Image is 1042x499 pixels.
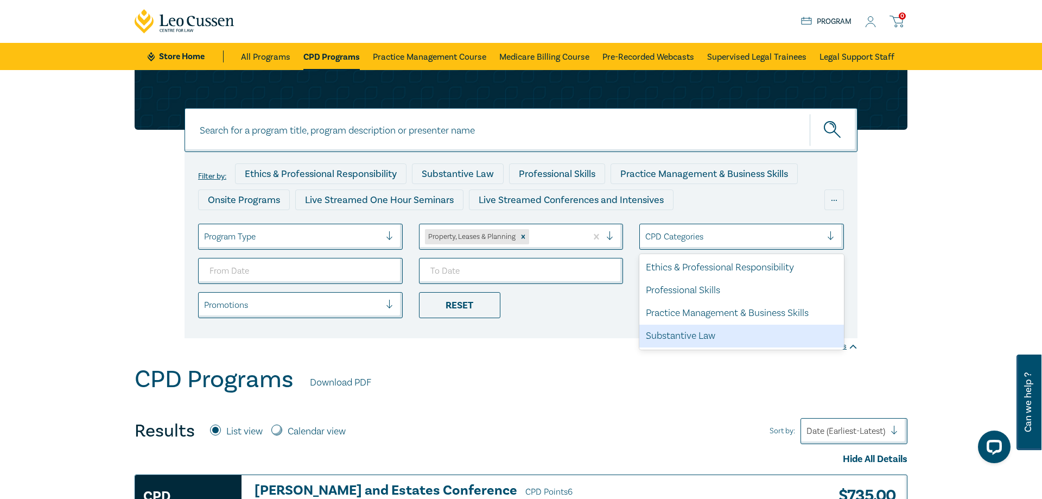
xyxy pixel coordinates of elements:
[135,420,195,442] h4: Results
[226,425,263,439] label: List view
[310,376,371,390] a: Download PDF
[499,43,589,70] a: Medicare Billing Course
[639,302,844,325] div: Practice Management & Business Skills
[1023,361,1033,444] span: Can we help ?
[639,279,844,302] div: Professional Skills
[801,16,852,28] a: Program
[135,452,907,466] div: Hide All Details
[373,43,486,70] a: Practice Management Course
[288,425,346,439] label: Calendar view
[198,190,290,210] div: Onsite Programs
[969,426,1015,472] iframe: LiveChat chat widget
[135,365,294,394] h1: CPD Programs
[707,43,806,70] a: Supervised Legal Trainees
[204,299,206,311] input: select
[303,43,360,70] a: CPD Programs
[419,292,500,318] div: Reset
[770,425,795,437] span: Sort by:
[419,258,624,284] input: To Date
[630,216,730,236] div: National Programs
[819,43,894,70] a: Legal Support Staff
[198,216,370,236] div: Live Streamed Practical Workshops
[531,231,533,243] input: select
[602,43,694,70] a: Pre-Recorded Webcasts
[204,231,206,243] input: select
[506,216,625,236] div: 10 CPD Point Packages
[824,190,844,210] div: ...
[425,229,517,244] div: Property, Leases & Planning
[645,231,647,243] input: select
[806,425,809,437] input: Sort by
[185,108,857,152] input: Search for a program title, program description or presenter name
[611,163,798,184] div: Practice Management & Business Skills
[525,487,573,497] span: CPD Points 6
[198,172,226,181] label: Filter by:
[517,229,529,244] div: Remove Property, Leases & Planning
[376,216,500,236] div: Pre-Recorded Webcasts
[235,163,406,184] div: Ethics & Professional Responsibility
[899,12,906,20] span: 0
[469,190,674,210] div: Live Streamed Conferences and Intensives
[295,190,463,210] div: Live Streamed One Hour Seminars
[148,50,223,62] a: Store Home
[198,258,403,284] input: From Date
[639,325,844,348] div: Substantive Law
[241,43,290,70] a: All Programs
[509,163,605,184] div: Professional Skills
[639,256,844,279] div: Ethics & Professional Responsibility
[412,163,504,184] div: Substantive Law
